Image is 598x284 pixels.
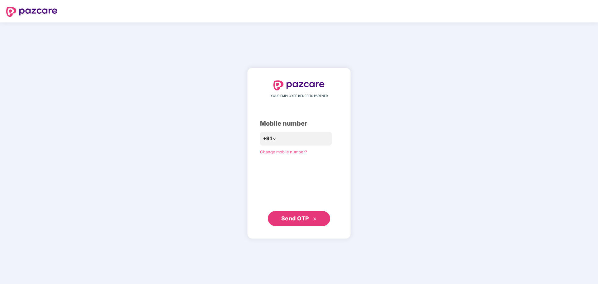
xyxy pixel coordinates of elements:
[273,80,325,90] img: logo
[271,94,328,99] span: YOUR EMPLOYEE BENEFITS PARTNER
[263,135,272,142] span: +91
[6,7,57,17] img: logo
[281,215,309,222] span: Send OTP
[268,211,330,226] button: Send OTPdouble-right
[260,149,307,154] a: Change mobile number?
[260,119,338,128] div: Mobile number
[313,217,317,221] span: double-right
[272,137,276,141] span: down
